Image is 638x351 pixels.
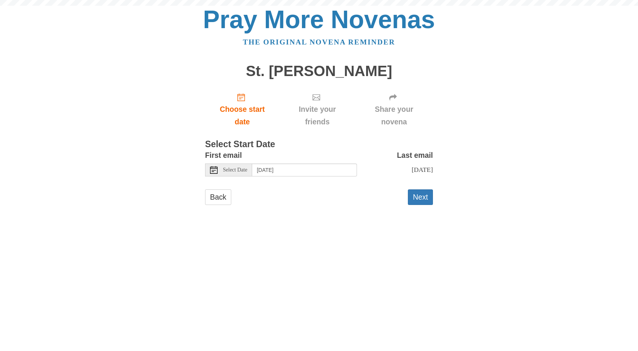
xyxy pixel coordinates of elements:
a: Choose start date [205,87,280,132]
span: Select Date [223,167,247,173]
span: [DATE] [412,166,433,173]
span: Choose start date [213,103,272,128]
label: Last email [397,149,433,162]
div: Click "Next" to confirm your start date first. [355,87,433,132]
h3: Select Start Date [205,140,433,149]
label: First email [205,149,242,162]
a: Pray More Novenas [203,5,435,33]
a: The original novena reminder [243,38,395,46]
span: Share your novena [363,103,425,128]
div: Click "Next" to confirm your start date first. [280,87,355,132]
span: Invite your friends [287,103,347,128]
a: Back [205,189,231,205]
h1: St. [PERSON_NAME] [205,63,433,79]
button: Next [408,189,433,205]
